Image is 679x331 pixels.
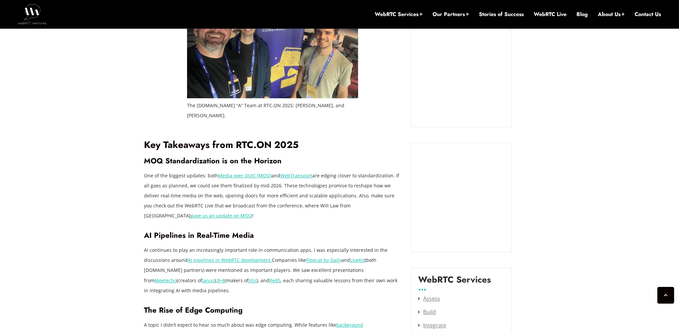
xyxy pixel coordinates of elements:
[144,139,401,151] h2: Key Takeaways from RTC.ON 2025
[155,277,177,284] a: Meetecho
[188,257,272,263] a: AI pipelines in WebRTC development.
[269,277,281,284] a: Red5
[635,11,661,18] a: Contact Us
[418,295,440,302] a: Assess
[479,11,524,18] a: Stories of Success
[144,306,401,315] h3: The Rise of Edge Computing
[418,28,504,120] iframe: Embedded CTA
[280,172,312,179] a: WebTransport
[191,212,252,219] a: gave us an update on MOQ
[248,277,257,284] a: Jitsi
[350,257,365,263] a: LiveKit
[144,231,401,240] h3: AI Pipelines in Real-Time Media
[218,172,272,179] a: Media over QUIC (MOQ)
[144,156,401,165] h3: MOQ Standardization is on the Horizon
[418,275,491,290] label: WebRTC Services
[144,245,401,295] p: AI continues to play an increasingly important role in communication apps. I was especially inter...
[202,277,214,284] a: Janus
[433,11,469,18] a: Our Partners
[217,277,225,284] a: 8×8
[576,11,588,18] a: Blog
[418,322,446,329] a: Integrate
[18,4,46,24] img: WebRTC.ventures
[187,101,358,121] figcaption: The [DOMAIN_NAME] “A” Team at RTC.ON 2025: [PERSON_NAME], and [PERSON_NAME].
[534,11,566,18] a: WebRTC Live
[418,150,504,245] iframe: Embedded CTA
[306,257,341,263] a: Pipecat by Daily
[418,308,436,316] a: Build
[144,171,401,221] p: One of the biggest updates: both and are edging closer to standardization. If all goes as planned...
[598,11,625,18] a: About Us
[375,11,422,18] a: WebRTC Services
